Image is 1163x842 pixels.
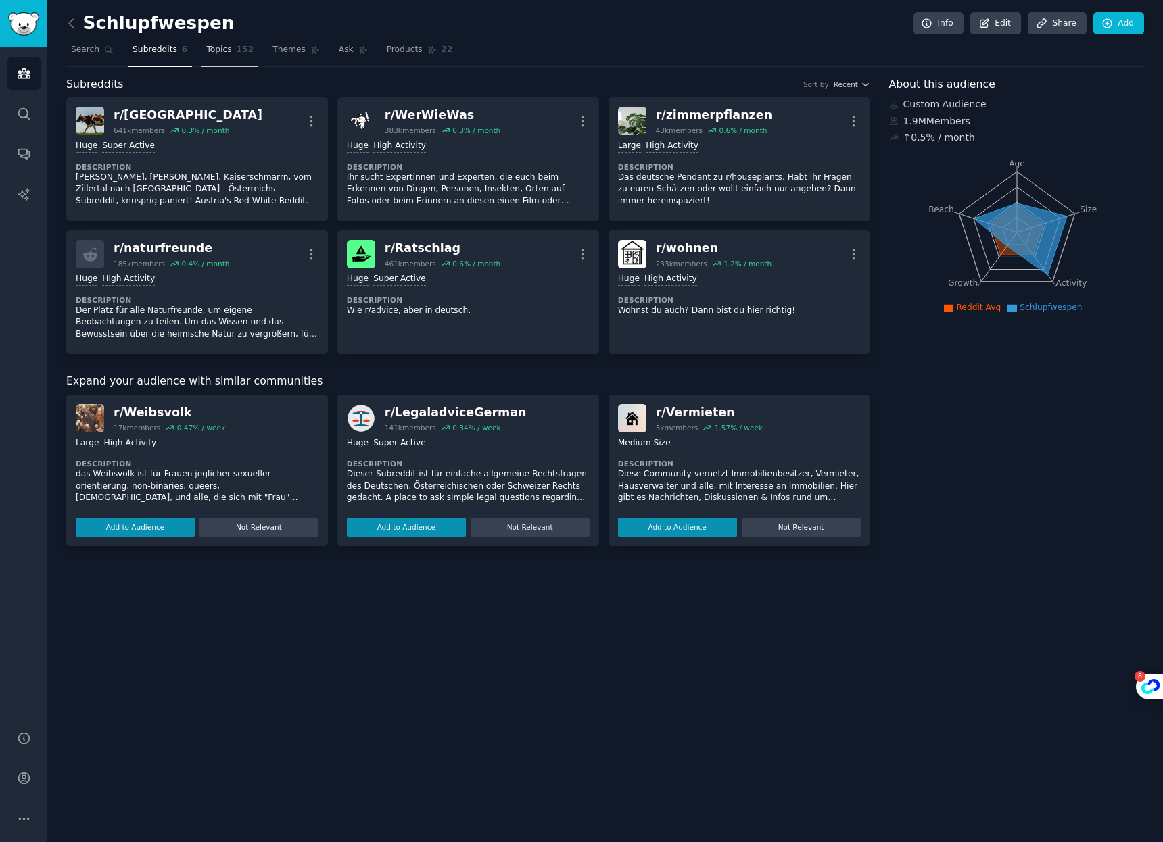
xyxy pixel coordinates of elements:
[385,126,436,135] div: 383k members
[452,259,500,268] div: 0.6 % / month
[373,437,426,450] div: Super Active
[103,437,156,450] div: High Activity
[347,518,466,537] button: Add to Audience
[337,230,599,354] a: Ratschlagr/Ratschlag461kmembers0.6% / monthHugeSuper ActiveDescriptionWie r/advice, aber in deutsch.
[114,404,225,421] div: r/ Weibsvolk
[715,423,763,432] div: 1.57 % / week
[609,230,870,354] a: wohnenr/wohnen233kmembers1.2% / monthHugeHigh ActivityDescriptionWohnst du auch? Dann bist du hie...
[114,107,262,124] div: r/ [GEOGRAPHIC_DATA]
[948,278,978,288] tspan: Growth
[646,140,698,153] div: High Activity
[201,39,258,67] a: Topics152
[66,373,323,390] span: Expand your audience with similar communities
[199,518,318,537] button: Not Relevant
[618,305,861,317] p: Wohnst du auch? Dann bist du hier richtig!
[347,404,375,432] img: LegaladviceGerman
[385,107,500,124] div: r/ WerWieWas
[452,423,500,432] div: 0.34 % / week
[334,39,373,67] a: Ask
[656,240,772,257] div: r/ wohnen
[913,12,964,35] a: Info
[385,404,527,421] div: r/ LegaladviceGerman
[889,76,995,93] span: About this audience
[1020,303,1082,312] span: Schlupfwespen
[970,12,1021,35] a: Edit
[76,437,99,450] div: Large
[347,273,369,286] div: Huge
[76,459,318,468] dt: Description
[76,295,318,305] dt: Description
[385,423,436,432] div: 141k members
[618,468,861,504] p: Diese Community vernetzt Immobilienbesitzer, Vermieter, Hausverwalter und alle, mit Interesse an ...
[66,97,328,221] a: Austriar/[GEOGRAPHIC_DATA]641kmembers0.3% / monthHugeSuper ActiveDescription[PERSON_NAME], [PERSO...
[1055,278,1087,288] tspan: Activity
[618,240,646,268] img: wohnen
[66,39,118,67] a: Search
[656,259,707,268] div: 233k members
[339,44,354,56] span: Ask
[723,259,772,268] div: 1.2 % / month
[656,126,703,135] div: 43k members
[347,295,590,305] dt: Description
[618,273,640,286] div: Huge
[618,107,646,135] img: zimmerpflanzen
[618,404,646,432] img: Vermieten
[889,114,1145,128] div: 1.9M Members
[102,140,155,153] div: Super Active
[471,518,590,537] button: Not Relevant
[177,423,225,432] div: 0.47 % / week
[76,273,97,286] div: Huge
[102,273,155,286] div: High Activity
[76,468,318,504] p: das Weibsvolk ist für Frauen jeglicher sexueller orientierung, non-binaries, queers, [DEMOGRAPHIC...
[656,404,763,421] div: r/ Vermieten
[618,162,861,172] dt: Description
[76,172,318,207] p: [PERSON_NAME], [PERSON_NAME], Kaiserschmarrn, vom Zillertal nach [GEOGRAPHIC_DATA] - Österreichs ...
[337,97,599,221] a: WerWieWasr/WerWieWas383kmembers0.3% / monthHugeHigh ActivityDescriptionIhr sucht Expertinnen und ...
[347,468,590,504] p: Dieser Subreddit ist für einfache allgemeine Rechtsfragen des Deutschen, Österreichischen oder Sc...
[76,140,97,153] div: Huge
[66,76,124,93] span: Subreddits
[452,126,500,135] div: 0.3 % / month
[803,80,829,89] div: Sort by
[347,172,590,207] p: Ihr sucht Expertinnen und Experten, die euch beim Erkennen von Dingen, Personen, Insekten, Orten ...
[644,273,697,286] div: High Activity
[133,44,177,56] span: Subreddits
[347,107,375,135] img: WerWieWas
[76,404,104,432] img: Weibsvolk
[956,303,1001,312] span: Reddit Avg
[442,44,453,56] span: 22
[76,107,104,135] img: Austria
[742,518,861,537] button: Not Relevant
[387,44,423,56] span: Products
[618,140,641,153] div: Large
[834,80,858,89] span: Recent
[181,126,229,135] div: 0.3 % / month
[114,423,160,432] div: 17k members
[382,39,458,67] a: Products22
[237,44,254,56] span: 152
[128,39,192,67] a: Subreddits6
[347,459,590,468] dt: Description
[66,230,328,354] a: r/naturfreunde185kmembers0.4% / monthHugeHigh ActivityDescriptionDer Platz für alle Naturfreunde,...
[76,162,318,172] dt: Description
[76,305,318,341] p: Der Platz für alle Naturfreunde, um eigene Beobachtungen zu teilen. Um das Wissen und das Bewusst...
[347,140,369,153] div: Huge
[618,437,671,450] div: Medium Size
[181,259,229,268] div: 0.4 % / month
[268,39,325,67] a: Themes
[71,44,99,56] span: Search
[719,126,767,135] div: 0.6 % / month
[889,97,1145,112] div: Custom Audience
[903,130,975,145] div: ↑ 0.5 % / month
[347,162,590,172] dt: Description
[385,259,436,268] div: 461k members
[834,80,870,89] button: Recent
[347,437,369,450] div: Huge
[618,459,861,468] dt: Description
[656,107,772,124] div: r/ zimmerpflanzen
[114,240,229,257] div: r/ naturfreunde
[182,44,188,56] span: 6
[8,12,39,36] img: GummySearch logo
[114,126,165,135] div: 641k members
[618,518,737,537] button: Add to Audience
